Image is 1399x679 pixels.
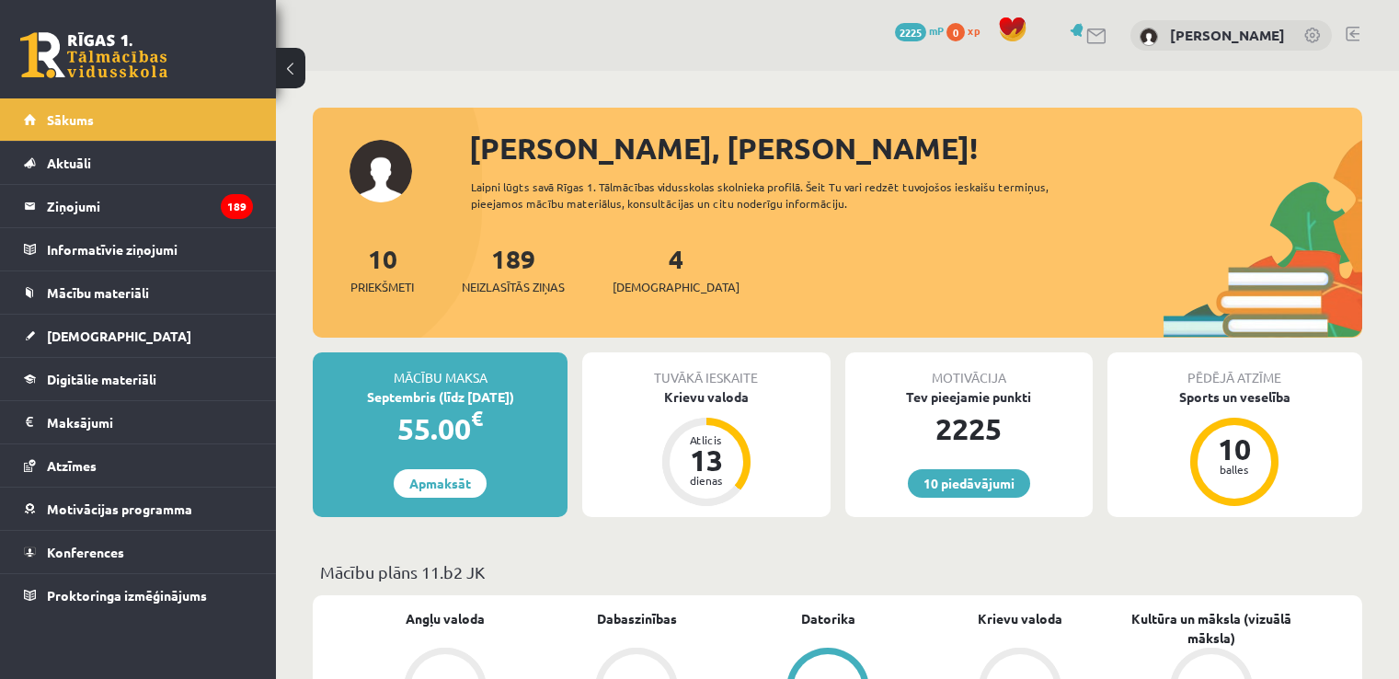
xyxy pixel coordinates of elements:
div: Septembris (līdz [DATE]) [313,387,568,407]
a: Datorika [801,609,855,628]
div: Atlicis [679,434,734,445]
a: Apmaksāt [394,469,487,498]
a: Informatīvie ziņojumi [24,228,253,270]
a: [DEMOGRAPHIC_DATA] [24,315,253,357]
span: Digitālie materiāli [47,371,156,387]
span: 2225 [895,23,926,41]
div: Pēdējā atzīme [1107,352,1362,387]
span: [DEMOGRAPHIC_DATA] [613,278,740,296]
a: Sākums [24,98,253,141]
div: 10 [1207,434,1262,464]
a: Proktoringa izmēģinājums [24,574,253,616]
a: Krievu valoda Atlicis 13 dienas [582,387,830,509]
a: Mācību materiāli [24,271,253,314]
a: 189Neizlasītās ziņas [462,242,565,296]
a: Konferences [24,531,253,573]
span: Atzīmes [47,457,97,474]
a: 10Priekšmeti [350,242,414,296]
div: [PERSON_NAME], [PERSON_NAME]! [469,126,1362,170]
a: Digitālie materiāli [24,358,253,400]
a: Rīgas 1. Tālmācības vidusskola [20,32,167,78]
div: 13 [679,445,734,475]
a: Dabaszinības [597,609,677,628]
span: Sākums [47,111,94,128]
a: Krievu valoda [978,609,1062,628]
a: Kultūra un māksla (vizuālā māksla) [1116,609,1307,648]
div: balles [1207,464,1262,475]
span: € [471,405,483,432]
legend: Informatīvie ziņojumi [47,228,253,270]
span: [DEMOGRAPHIC_DATA] [47,328,191,344]
span: Neizlasītās ziņas [462,278,565,296]
div: Krievu valoda [582,387,830,407]
legend: Maksājumi [47,401,253,443]
div: Sports un veselība [1107,387,1362,407]
div: 55.00 [313,407,568,451]
div: Tuvākā ieskaite [582,352,830,387]
a: 0 xp [946,23,989,38]
div: Laipni lūgts savā Rīgas 1. Tālmācības vidusskolas skolnieka profilā. Šeit Tu vari redzēt tuvojošo... [471,178,1101,212]
a: 10 piedāvājumi [908,469,1030,498]
a: Ziņojumi189 [24,185,253,227]
div: dienas [679,475,734,486]
a: 2225 mP [895,23,944,38]
a: Atzīmes [24,444,253,487]
a: Maksājumi [24,401,253,443]
span: 0 [946,23,965,41]
div: Tev pieejamie punkti [845,387,1093,407]
img: Grieta Anna Novika [1140,28,1158,46]
span: Konferences [47,544,124,560]
span: xp [968,23,980,38]
legend: Ziņojumi [47,185,253,227]
span: Proktoringa izmēģinājums [47,587,207,604]
a: Sports un veselība 10 balles [1107,387,1362,509]
span: Mācību materiāli [47,284,149,301]
i: 189 [221,194,253,219]
a: Motivācijas programma [24,488,253,530]
div: 2225 [845,407,1093,451]
a: Aktuāli [24,142,253,184]
div: Mācību maksa [313,352,568,387]
span: mP [929,23,944,38]
a: 4[DEMOGRAPHIC_DATA] [613,242,740,296]
p: Mācību plāns 11.b2 JK [320,559,1355,584]
span: Motivācijas programma [47,501,192,517]
div: Motivācija [845,352,1093,387]
a: Angļu valoda [406,609,485,628]
a: [PERSON_NAME] [1170,26,1285,44]
span: Aktuāli [47,155,91,171]
span: Priekšmeti [350,278,414,296]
